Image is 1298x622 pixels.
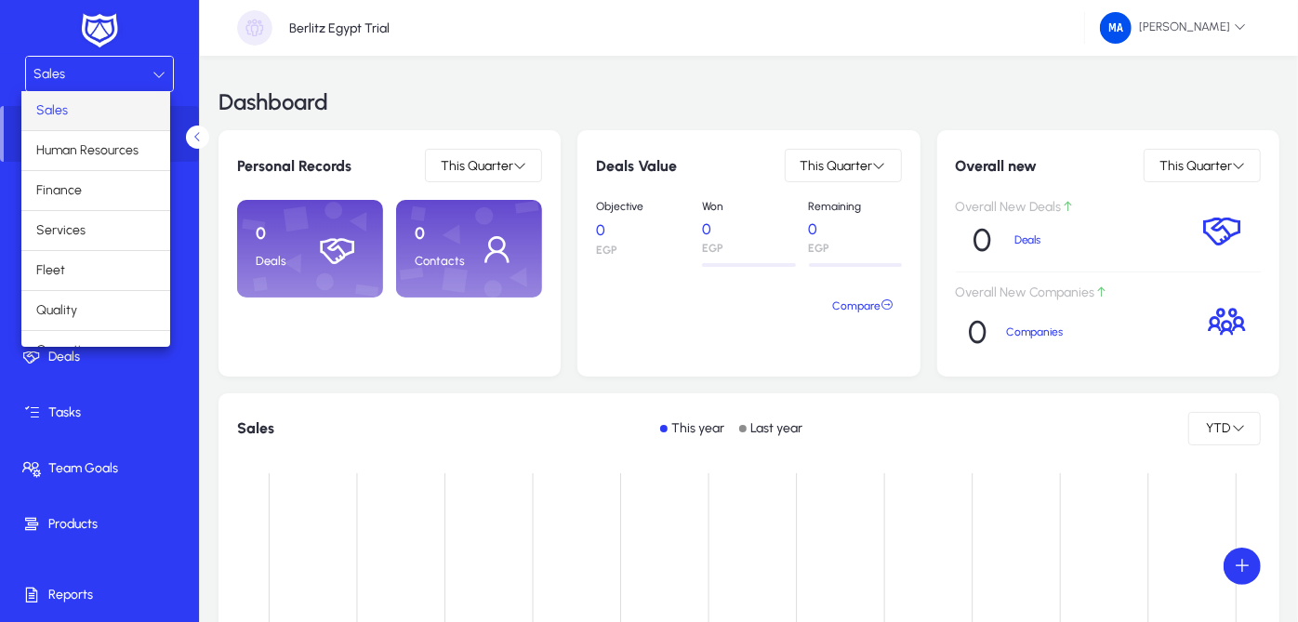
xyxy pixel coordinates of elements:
[36,219,86,242] span: Services
[36,339,101,362] span: Operations
[36,99,68,122] span: Sales
[36,259,65,282] span: Fleet
[36,139,139,162] span: Human Resources
[36,299,77,322] span: Quality
[36,179,82,202] span: Finance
